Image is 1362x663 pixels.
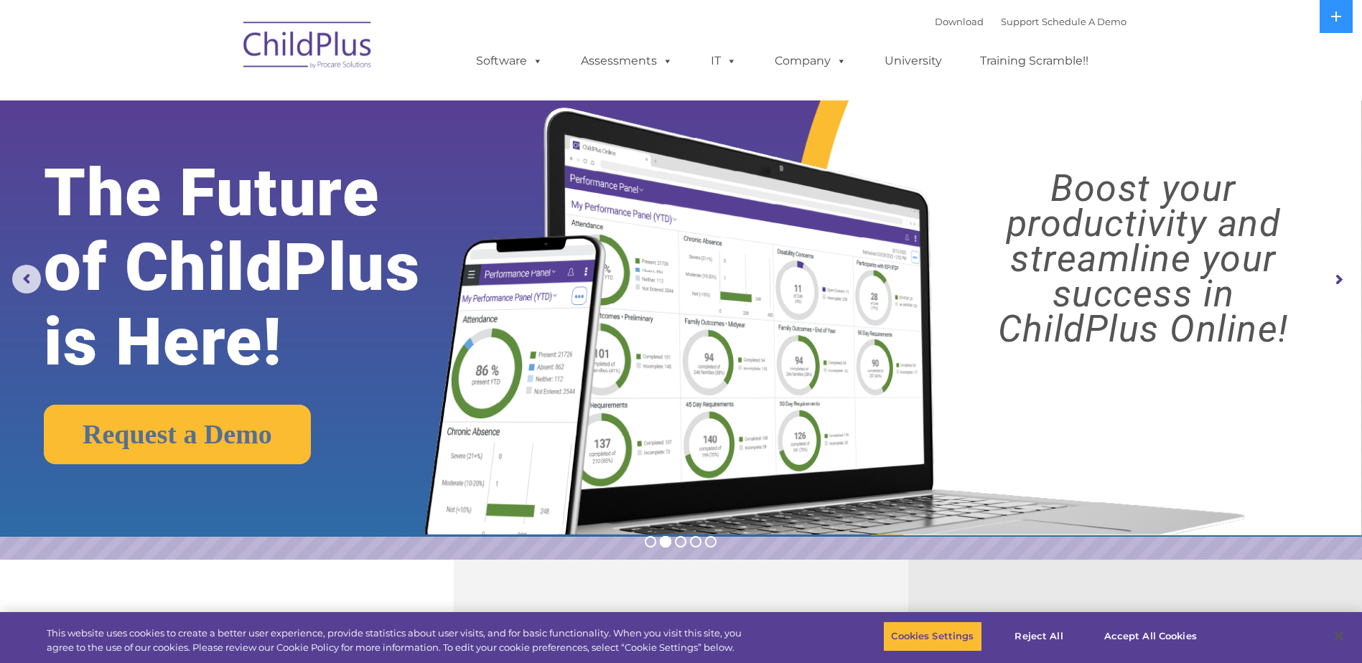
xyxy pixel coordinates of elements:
[935,16,1127,27] font: |
[44,156,479,380] rs-layer: The Future of ChildPlus is Here!
[935,16,984,27] a: Download
[200,95,243,105] span: Last name
[760,47,861,75] a: Company
[883,621,981,652] button: Cookies Settings
[696,47,751,75] a: IT
[966,47,1103,75] a: Training Scramble!!
[44,405,311,464] a: Request a Demo
[47,626,749,654] div: This website uses cookies to create a better user experience, provide statistics about user visit...
[1096,621,1205,652] button: Accept All Cookies
[236,11,380,83] img: ChildPlus by Procare Solutions
[1323,621,1355,652] button: Close
[870,47,956,75] a: University
[566,47,687,75] a: Assessments
[941,171,1345,347] rs-layer: Boost your productivity and streamline your success in ChildPlus Online!
[1042,16,1127,27] a: Schedule A Demo
[1001,16,1039,27] a: Support
[994,621,1084,652] button: Reject All
[200,154,261,164] span: Phone number
[462,47,557,75] a: Software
